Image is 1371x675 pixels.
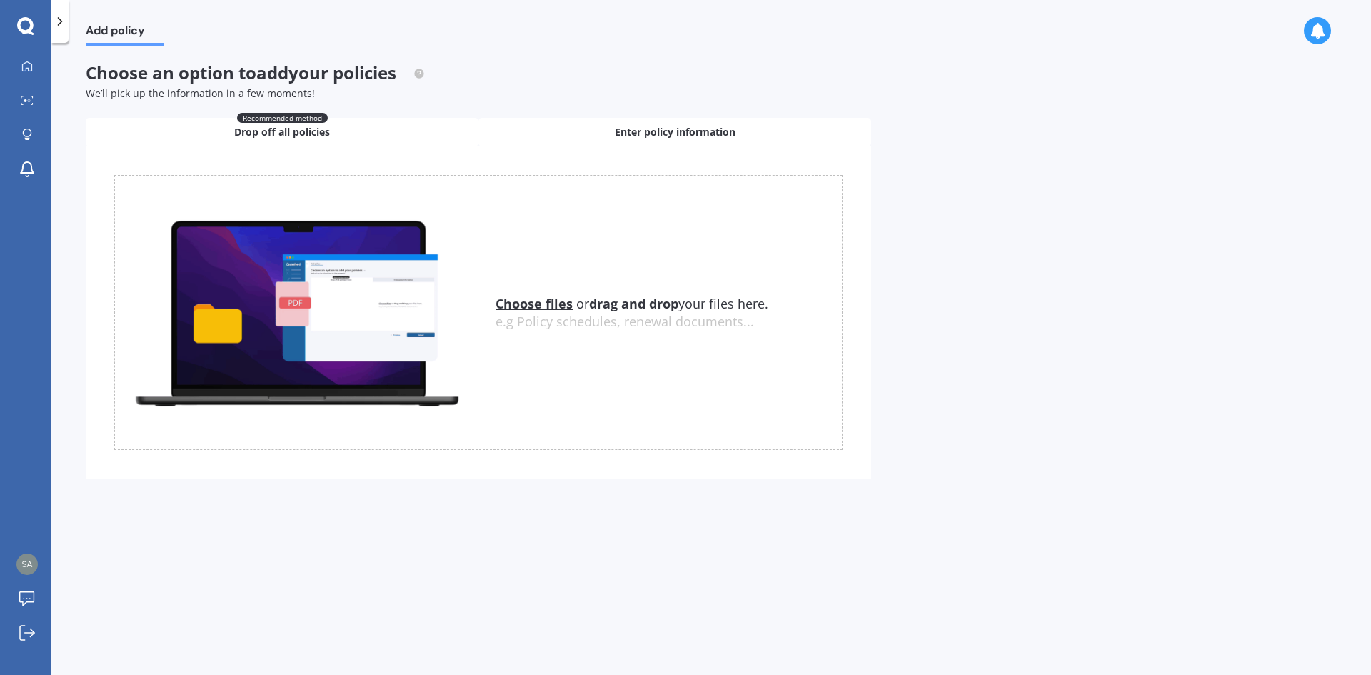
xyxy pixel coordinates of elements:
span: We’ll pick up the information in a few moments! [86,86,315,100]
span: Choose an option [86,61,425,84]
div: e.g Policy schedules, renewal documents... [496,314,842,330]
u: Choose files [496,295,573,312]
span: Enter policy information [615,125,735,139]
span: Add policy [86,24,164,43]
img: 756544955c1d27ae59ef1a0eb0cf6cde [16,554,38,575]
img: upload.de96410c8ce839c3fdd5.gif [115,212,478,413]
span: or your files here. [496,295,768,312]
span: to add your policies [238,61,396,84]
b: drag and drop [589,295,678,312]
span: Recommended method [237,113,328,123]
span: Drop off all policies [234,125,330,139]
